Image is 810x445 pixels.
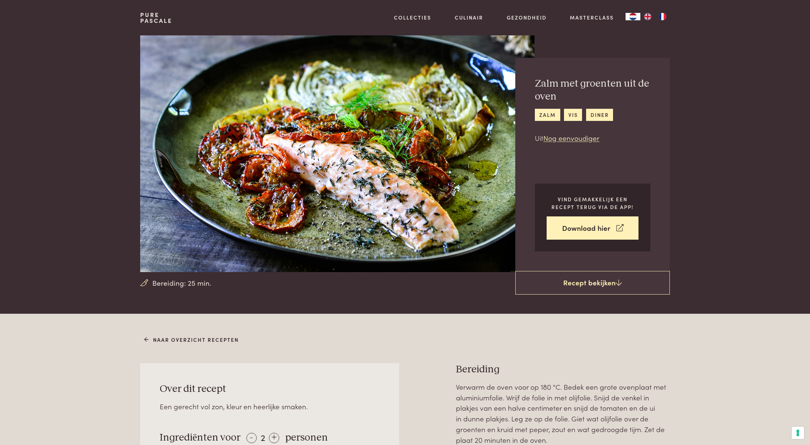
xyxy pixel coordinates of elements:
[394,14,431,21] a: Collecties
[515,271,670,295] a: Recept bekijken
[160,401,380,412] div: Een gerecht vol zon, kleur en heerlijke smaken.
[140,35,534,272] img: Zalm met groenten uit de oven
[547,216,638,240] a: Download hier
[140,12,172,24] a: PurePascale
[160,432,240,443] span: Ingrediënten voor
[507,14,547,21] a: Gezondheid
[152,278,211,288] span: Bereiding: 25 min.
[655,13,670,20] a: FR
[564,109,582,121] a: vis
[269,433,279,443] div: +
[456,382,670,445] p: Verwarm de oven voor op 180 °C. Bedek een grote ovenplaat met aluminiumfolie. Wrijf de folie in m...
[246,433,257,443] div: -
[285,432,328,443] span: personen
[640,13,670,20] ul: Language list
[626,13,640,20] a: NL
[626,13,670,20] aside: Language selected: Nederlands
[792,427,804,439] button: Uw voorkeuren voor toestemming voor trackingtechnologieën
[261,431,265,443] span: 2
[543,133,599,143] a: Nog eenvoudiger
[535,109,560,121] a: zalm
[456,363,670,376] h3: Bereiding
[455,14,483,21] a: Culinair
[160,383,380,396] h3: Over dit recept
[626,13,640,20] div: Language
[535,133,650,143] p: Uit
[586,109,613,121] a: diner
[547,195,638,211] p: Vind gemakkelijk een recept terug via de app!
[535,77,650,103] h2: Zalm met groenten uit de oven
[144,336,239,344] a: Naar overzicht recepten
[640,13,655,20] a: EN
[570,14,614,21] a: Masterclass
